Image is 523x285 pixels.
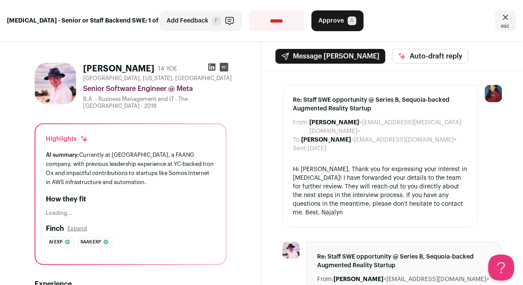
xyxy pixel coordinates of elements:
[392,49,468,64] button: Auto-draft reply
[46,135,89,143] div: Highlights
[83,96,232,110] div: B.A. - Business Management and IT - The [GEOGRAPHIC_DATA] - 2018
[212,16,221,25] span: F
[167,16,209,25] span: Add Feedback
[49,238,62,246] span: Ai exp
[334,275,490,284] dd: <[EMAIL_ADDRESS][DOMAIN_NAME]>
[46,194,215,204] h2: How they fit
[46,150,215,187] div: Currently at [GEOGRAPHIC_DATA], a FAANG company, with previous leadership experience at YC-backed...
[35,63,76,104] img: f742d3dc2a5e2c60377626e65bab205ba0ea0b597b5d75f58747998a67fd8f9d
[7,16,162,25] strong: [MEDICAL_DATA] - Senior or Staff Backend SWE: 1 of 1
[348,16,356,25] span: A
[46,210,215,217] div: Loading...
[67,225,87,232] button: Expand
[46,152,79,158] span: AI summary:
[319,16,344,25] span: Approve
[495,10,516,31] a: Close
[310,118,468,136] dd: <[EMAIL_ADDRESS][MEDICAL_DATA][DOMAIN_NAME]>
[293,144,308,153] dt: Sent:
[83,84,232,94] div: Senior Software Engineer @ Meta
[501,23,510,29] span: esc
[334,276,384,282] b: [PERSON_NAME]
[318,253,492,270] span: Re: Staff SWE opportunity @ Series B, Sequoia-backed Augmented Reality Startup
[83,63,154,75] h1: [PERSON_NAME]
[160,10,242,31] button: Add Feedback F
[276,49,385,64] button: Message [PERSON_NAME]
[158,65,177,73] div: 14 YOE
[310,120,359,126] b: [PERSON_NAME]
[302,137,351,143] b: [PERSON_NAME]
[282,242,300,259] img: f742d3dc2a5e2c60377626e65bab205ba0ea0b597b5d75f58747998a67fd8f9d
[311,10,364,31] button: Approve A
[318,275,334,284] dt: From:
[83,75,232,82] span: [GEOGRAPHIC_DATA], [US_STATE], [GEOGRAPHIC_DATA]
[308,144,327,153] dd: [DATE]
[485,85,502,102] img: 10010497-medium_jpg
[488,255,514,281] iframe: Help Scout Beacon - Open
[293,165,468,217] div: Hi [PERSON_NAME], Thank you for expressing your interest in [MEDICAL_DATA]! I have forwarded your...
[293,136,302,144] dt: To:
[46,223,64,234] h2: Finch
[293,96,468,113] span: Re: Staff SWE opportunity @ Series B, Sequoia-backed Augmented Reality Startup
[293,118,310,136] dt: From:
[302,136,457,144] dd: <[EMAIL_ADDRESS][DOMAIN_NAME]>
[80,238,101,246] span: Saas exp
